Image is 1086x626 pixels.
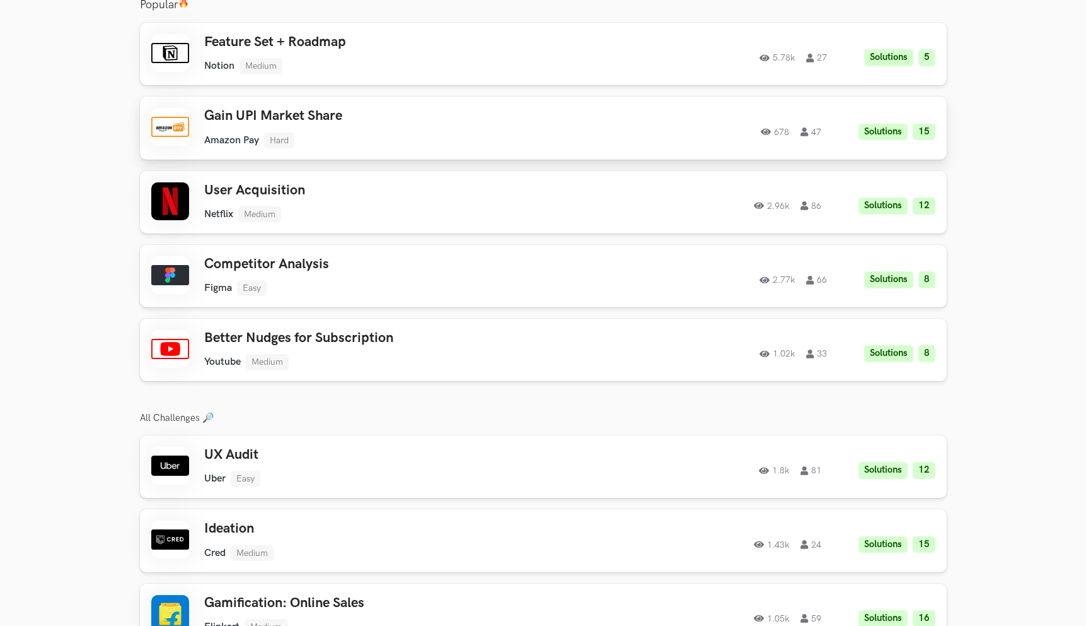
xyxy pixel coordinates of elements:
[204,282,232,294] li: Figma
[238,206,281,222] li: Medium
[204,595,562,611] h3: Gamification: Online Sales
[913,462,935,479] li: 12
[806,350,827,358] span: 33
[204,134,259,146] li: Amazon Pay
[204,547,226,559] li: Cred
[918,49,935,66] li: 5
[240,58,282,74] li: Medium
[760,276,795,285] span: 2.77k
[913,124,935,141] li: 15
[806,276,827,285] span: 66
[204,256,562,273] h3: Competitor Analysis
[204,330,562,346] h3: Better Nudges for Subscription
[246,354,289,370] li: Medium
[140,97,947,159] a: Gain UPI Market ShareAmazon PayHard67847Solutions15
[237,280,267,296] li: Easy
[759,466,789,475] span: 1.8k
[864,49,913,66] li: Solutions
[913,198,935,215] li: 12
[864,345,913,362] li: Solutions
[204,182,562,199] h3: User Acquisition
[754,201,789,210] span: 2.96k
[858,198,908,215] li: Solutions
[760,54,795,62] span: 5.78k
[864,271,913,288] li: Solutions
[858,536,908,553] li: Solutions
[754,614,789,623] span: 1.05k
[204,521,562,537] h3: Ideation
[204,60,234,72] li: Notion
[754,540,789,549] span: 1.43k
[231,545,274,561] li: Medium
[140,23,947,85] a: Feature Set + RoadmapNotionMedium5.78k27Solutions5
[140,435,947,498] a: UX AuditUberEasy1.8k81Solutions12
[761,127,789,136] span: 678
[140,509,947,572] a: IdeationCredMedium1.43k24Solutions15
[264,133,294,148] li: Hard
[231,471,260,487] li: Easy
[204,34,562,50] h3: Feature Set + Roadmap
[800,466,821,475] span: 81
[204,447,562,463] h3: UX Audit
[204,473,226,485] li: Uber
[918,345,935,362] li: 8
[913,536,935,553] li: 15
[806,54,827,62] span: 27
[204,108,562,124] h3: Gain UPI Market Share
[800,614,821,623] span: 59
[800,540,821,549] span: 24
[858,124,908,141] li: Solutions
[140,413,947,424] h3: All Challenges 🔎
[800,127,821,136] span: 47
[760,350,795,358] span: 1.02k
[800,201,821,210] span: 86
[918,271,935,288] li: 8
[140,319,947,381] a: Better Nudges for SubscriptionYoutubeMedium1.02k33Solutions8
[204,208,233,220] li: Netflix
[204,356,241,368] li: Youtube
[858,462,908,479] li: Solutions
[140,245,947,307] a: Competitor AnalysisFigmaEasy2.77k66Solutions8
[140,171,947,233] a: User AcquisitionNetflixMedium2.96k86Solutions12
